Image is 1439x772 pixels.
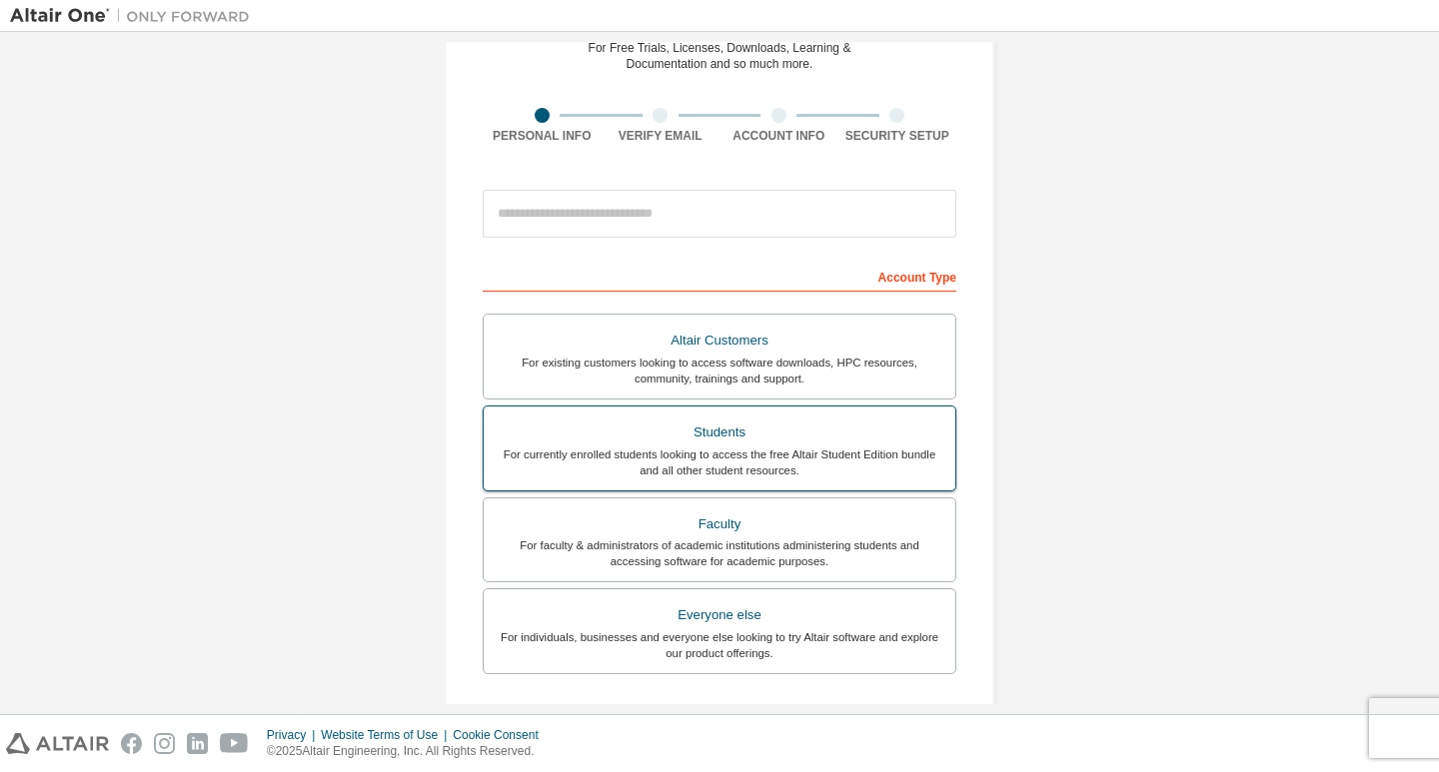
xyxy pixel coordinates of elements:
div: Faculty [496,510,943,538]
div: Account Type [483,260,956,292]
div: Verify Email [602,128,720,144]
img: linkedin.svg [187,733,208,754]
div: For faculty & administrators of academic institutions administering students and accessing softwa... [496,537,943,569]
img: facebook.svg [121,733,142,754]
img: Altair One [10,6,260,26]
div: For currently enrolled students looking to access the free Altair Student Edition bundle and all ... [496,446,943,478]
div: For existing customers looking to access software downloads, HPC resources, community, trainings ... [496,355,943,386]
div: Students [496,418,943,446]
div: Everyone else [496,601,943,629]
img: youtube.svg [220,733,249,754]
p: © 2025 Altair Engineering, Inc. All Rights Reserved. [267,743,551,760]
div: Privacy [267,727,321,743]
div: Security Setup [838,128,957,144]
div: For individuals, businesses and everyone else looking to try Altair software and explore our prod... [496,629,943,661]
div: Cookie Consent [453,727,550,743]
div: Website Terms of Use [321,727,453,743]
div: Account Info [719,128,838,144]
div: Personal Info [483,128,602,144]
img: instagram.svg [154,733,175,754]
div: Altair Customers [496,327,943,355]
div: For Free Trials, Licenses, Downloads, Learning & Documentation and so much more. [589,40,851,72]
img: altair_logo.svg [6,733,109,754]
